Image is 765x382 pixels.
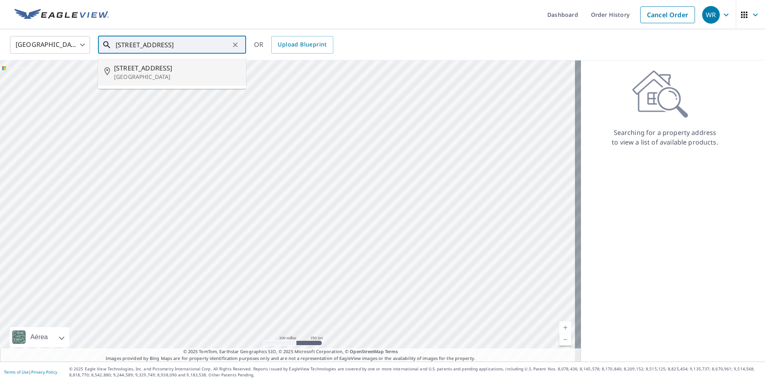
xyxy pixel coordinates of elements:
div: OR [254,36,333,54]
div: Aérea [10,327,69,347]
a: Cancel Order [640,6,695,23]
a: Nivel actual 5, ampliar [559,322,571,334]
a: Privacy Policy [31,369,57,375]
span: © 2025 TomTom, Earthstar Geographics SIO, © 2025 Microsoft Corporation, © [183,348,398,355]
a: Terms [385,348,398,354]
div: [GEOGRAPHIC_DATA] [10,34,90,56]
p: [GEOGRAPHIC_DATA] [114,73,240,81]
span: [STREET_ADDRESS] [114,63,240,73]
a: OpenStreetMap [350,348,383,354]
img: EV Logo [14,9,109,21]
div: WR [702,6,720,24]
button: Clear [230,39,241,50]
p: | [4,370,57,374]
input: Search by address or latitude-longitude [116,34,230,56]
p: Searching for a property address to view a list of available products. [611,128,719,147]
a: Upload Blueprint [271,36,333,54]
span: Upload Blueprint [278,40,326,50]
div: Aérea [28,327,50,347]
p: © 2025 Eagle View Technologies, Inc. and Pictometry International Corp. All Rights Reserved. Repo... [69,366,761,378]
a: Nivel actual 5, alejar [559,334,571,346]
a: Terms of Use [4,369,29,375]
